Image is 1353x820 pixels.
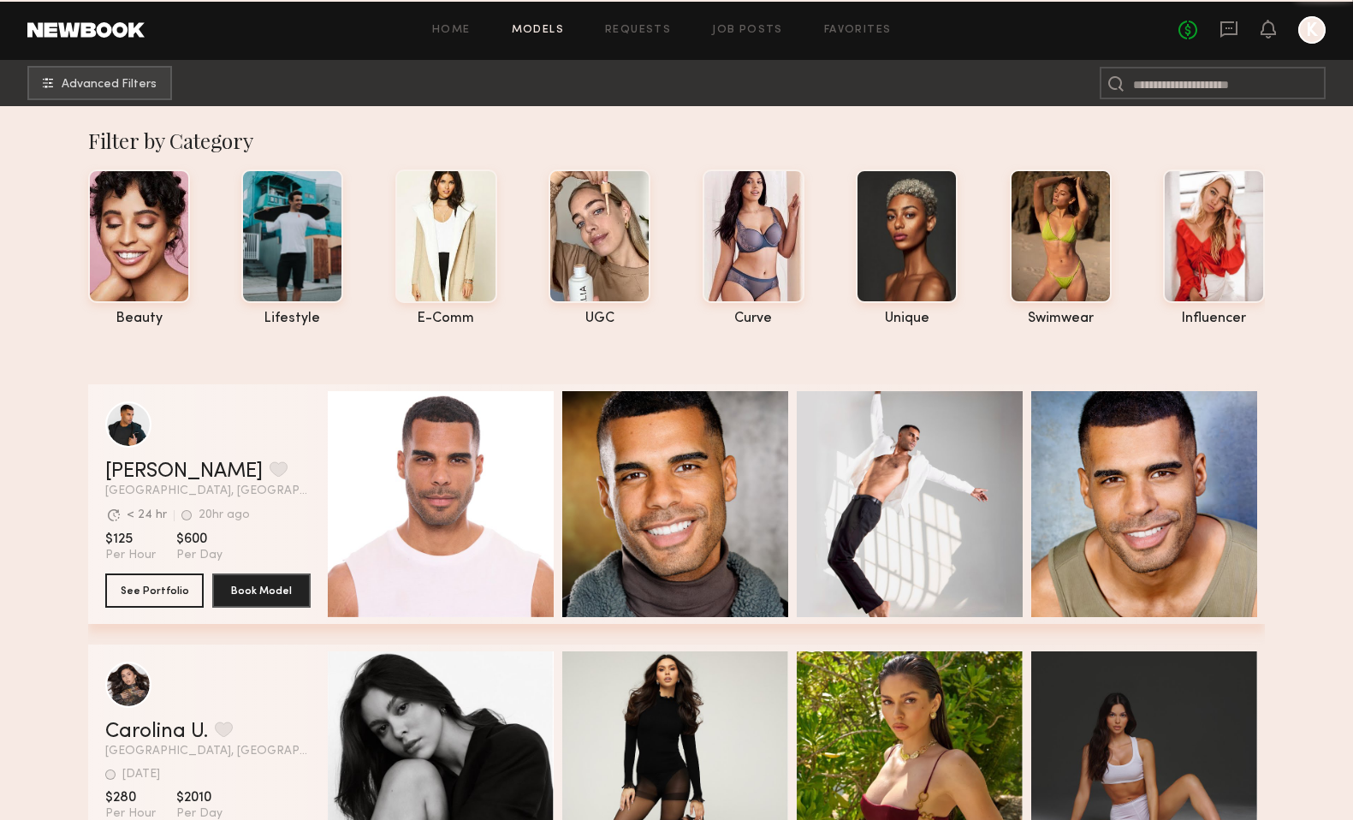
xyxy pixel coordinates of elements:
a: K [1298,16,1326,44]
span: Per Hour [105,548,156,563]
div: UGC [549,312,650,326]
div: curve [703,312,804,326]
a: Models [512,25,564,36]
button: See Portfolio [105,573,204,608]
div: influencer [1163,312,1265,326]
div: unique [856,312,958,326]
button: Book Model [212,573,311,608]
span: Advanced Filters [62,79,157,91]
span: $125 [105,531,156,548]
div: swimwear [1010,312,1112,326]
div: Filter by Category [88,127,1265,154]
div: beauty [88,312,190,326]
div: 20hr ago [199,509,250,521]
div: e-comm [395,312,497,326]
a: Home [432,25,471,36]
span: Per Day [176,548,223,563]
button: Advanced Filters [27,66,172,100]
a: Job Posts [712,25,783,36]
div: < 24 hr [127,509,167,521]
div: lifestyle [241,312,343,326]
div: [DATE] [122,769,160,781]
span: $2010 [176,789,223,806]
span: $600 [176,531,223,548]
a: [PERSON_NAME] [105,461,263,482]
a: Carolina U. [105,722,208,742]
span: $280 [105,789,156,806]
span: [GEOGRAPHIC_DATA], [GEOGRAPHIC_DATA] [105,746,311,758]
a: Favorites [824,25,892,36]
a: Requests [605,25,671,36]
span: [GEOGRAPHIC_DATA], [GEOGRAPHIC_DATA] [105,485,311,497]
